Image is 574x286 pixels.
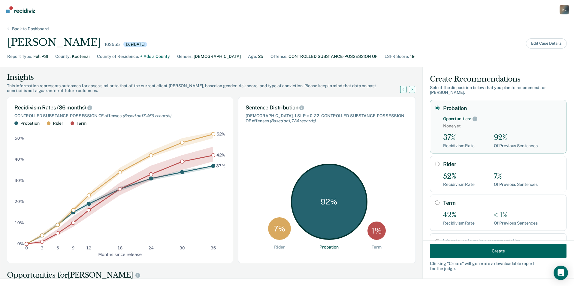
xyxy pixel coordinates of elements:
text: 0 [25,246,28,250]
div: Rider [53,121,63,126]
div: Of Previous Sentences [494,221,538,226]
g: x-axis label [98,252,142,257]
div: [DEMOGRAPHIC_DATA] [194,53,241,60]
div: 19 [410,53,415,60]
text: 37% [216,163,225,168]
div: [PERSON_NAME] [7,36,101,49]
div: County of Residence : [97,53,139,60]
div: 37% [443,133,475,142]
label: Term [443,200,561,206]
text: 24 [148,246,154,250]
label: Probation [443,105,561,112]
div: Gender : [177,53,192,60]
div: Recidivism Rate [443,182,475,187]
div: Opportunities for [PERSON_NAME] [7,270,416,280]
text: 0% [17,241,24,246]
div: Age : [248,53,257,60]
text: 36 [211,246,216,250]
div: Offense : [270,53,287,60]
div: [DEMOGRAPHIC_DATA], LSI-R = 0-22, CONTROLLED SUBSTANCE-POSSESSION OF offenses [246,113,408,124]
div: < 1% [494,211,538,219]
div: Kootenai [72,53,90,60]
div: Create Recommendations [430,74,566,84]
div: Back to Dashboard [5,26,56,31]
div: 25 [258,53,263,60]
text: 6 [56,246,59,250]
div: Full PSI [33,53,48,60]
button: Profile dropdown button [560,5,569,14]
div: CONTROLLED SUBSTANCE-POSSESSION OF [289,53,377,60]
div: Opportunities: [443,116,471,121]
div: Probation [20,121,40,126]
div: Of Previous Sentences [494,143,538,148]
img: Recidiviz [6,6,35,13]
text: Months since release [98,252,142,257]
text: 52% [216,132,225,136]
div: Rider [274,245,285,250]
g: dot [25,132,215,246]
label: I do not wish to make a recommendation [443,238,561,243]
g: area [26,132,213,244]
text: 20% [15,199,24,204]
text: 3 [41,246,44,250]
text: 10% [15,220,24,225]
div: Due [DATE] [123,42,147,47]
text: 12 [86,246,92,250]
span: None yet [443,124,561,129]
div: K L [560,5,569,14]
div: Open Intercom Messenger [554,266,568,280]
div: Clicking " Create " will generate a downloadable report for the judge. [430,261,566,271]
div: Recidivism Rate [443,143,475,148]
div: Of Previous Sentences [494,182,538,187]
div: Term [372,245,381,250]
div: + Add a County [140,53,170,60]
text: 50% [15,136,24,141]
div: Select the disposition below that you plan to recommend for [PERSON_NAME] . [430,85,566,95]
text: 30% [15,178,24,183]
button: Create [430,244,566,258]
g: x-axis tick label [25,246,216,250]
div: Report Type : [7,53,32,60]
div: 42% [443,211,475,219]
div: 92 % [291,164,367,240]
text: 9 [72,246,75,250]
div: This information represents outcomes for cases similar to that of the current client, [PERSON_NAM... [7,83,407,94]
div: Term [77,121,86,126]
label: Rider [443,161,561,168]
button: Edit Case Details [526,38,567,49]
span: (Based on 17,459 records ) [122,113,171,118]
div: LSI-R Score : [385,53,409,60]
div: 92% [494,133,538,142]
text: 18 [117,246,123,250]
div: 52% [443,172,475,181]
div: Insights [7,73,407,82]
text: 42% [216,153,225,157]
div: Recidivism Rate [443,221,475,226]
div: 7% [494,172,538,181]
text: 40% [15,157,24,162]
div: CONTROLLED SUBSTANCE-POSSESSION OF offenses [14,113,226,118]
div: Recidivism Rates (36 months) [14,104,226,111]
g: text [216,132,225,168]
div: Sentence Distribution [246,104,408,111]
text: 30 [180,246,185,250]
div: 7 % [268,217,291,240]
div: 1 % [367,222,386,240]
g: y-axis tick label [15,136,24,246]
div: Probation [319,245,339,250]
div: County : [55,53,71,60]
div: 163555 [104,42,119,47]
span: (Based on 1,724 records ) [270,118,316,123]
